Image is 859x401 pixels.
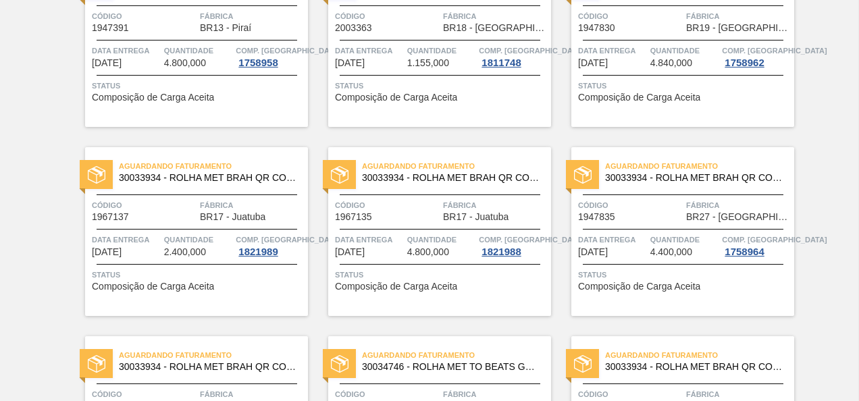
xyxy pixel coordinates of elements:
a: statusAguardando Faturamento30033934 - ROLHA MET BRAH QR CODE 021CX105Código1947835FábricaBR27 - ... [551,147,794,316]
a: Comp. [GEOGRAPHIC_DATA]1811748 [479,44,548,68]
span: Código [92,387,197,401]
span: Código [92,9,197,23]
span: 1947391 [92,23,129,33]
span: 30033934 - ROLHA MET BRAH QR CODE 021CX105 [605,173,783,183]
span: Composição de Carga Aceita [92,282,214,292]
span: Fábrica [686,9,791,23]
span: Composição de Carga Aceita [92,92,214,103]
span: Data entrega [92,44,161,57]
span: Fábrica [686,198,791,212]
span: Quantidade [650,44,719,57]
span: Aguardando Faturamento [605,348,794,362]
span: 1967135 [335,212,372,222]
span: Fábrica [443,198,548,212]
span: 1.155,000 [407,58,449,68]
img: status [88,355,105,373]
span: Aguardando Faturamento [605,159,794,173]
div: 1758962 [722,57,766,68]
span: BR13 - Piraí [200,23,251,33]
span: BR19 - Nova Rio [686,23,791,33]
span: BR18 - Pernambuco [443,23,548,33]
span: Composição de Carga Aceita [335,92,457,103]
span: 25/08/2025 [578,58,608,68]
span: Código [578,9,683,23]
span: Comp. Carga [236,44,340,57]
span: 2.400,000 [164,247,206,257]
span: BR17 - Juatuba [443,212,509,222]
span: Fábrica [200,387,305,401]
span: 01/09/2025 [335,247,365,257]
span: 1947835 [578,212,615,222]
span: Fábrica [200,198,305,212]
span: Código [578,387,683,401]
span: 1947830 [578,23,615,33]
span: Comp. Carga [722,44,827,57]
span: Data entrega [335,44,404,57]
span: 30033934 - ROLHA MET BRAH QR CODE 021CX105 [605,362,783,372]
img: status [88,166,105,184]
span: Aguardando Faturamento [362,348,551,362]
span: Aguardando Faturamento [119,159,308,173]
span: 1967137 [92,212,129,222]
span: Status [335,268,548,282]
span: Fábrica [443,9,548,23]
span: Quantidade [164,233,233,246]
span: BR17 - Juatuba [200,212,265,222]
span: Código [335,198,440,212]
span: 4.400,000 [650,247,692,257]
span: BR27 - Nova Minas [686,212,791,222]
span: Código [578,198,683,212]
span: Status [92,268,305,282]
a: statusAguardando Faturamento30033934 - ROLHA MET BRAH QR CODE 021CX105Código1967135FábricaBR17 - ... [308,147,551,316]
span: 30033934 - ROLHA MET BRAH QR CODE 021CX105 [362,173,540,183]
a: Comp. [GEOGRAPHIC_DATA]1821988 [479,233,548,257]
a: Comp. [GEOGRAPHIC_DATA]1758962 [722,44,791,68]
span: Fábrica [443,387,548,401]
span: 15/08/2025 [335,58,365,68]
div: 1821988 [479,246,523,257]
span: 4.840,000 [650,58,692,68]
span: 30033934 - ROLHA MET BRAH QR CODE 021CX105 [119,173,297,183]
img: status [574,355,592,373]
span: Quantidade [650,233,719,246]
span: Composição de Carga Aceita [335,282,457,292]
span: Comp. Carga [722,233,827,246]
div: 1758958 [236,57,280,68]
span: 01/09/2025 [92,247,122,257]
span: Comp. Carga [479,44,583,57]
span: Comp. Carga [479,233,583,246]
a: statusAguardando Faturamento30033934 - ROLHA MET BRAH QR CODE 021CX105Código1967137FábricaBR17 - ... [65,147,308,316]
div: 1821989 [236,246,280,257]
span: Aguardando Faturamento [362,159,551,173]
img: status [574,166,592,184]
span: Código [335,9,440,23]
span: Composição de Carga Aceita [578,282,700,292]
span: Quantidade [407,44,476,57]
span: Quantidade [164,44,233,57]
div: 1758964 [722,246,766,257]
span: 16/06/2025 [92,58,122,68]
span: 30034746 - ROLHA MET TO BEATS GREEN MIX [362,362,540,372]
span: Aguardando Faturamento [119,348,308,362]
span: Status [578,79,791,92]
span: 30033934 - ROLHA MET BRAH QR CODE 021CX105 [119,362,297,372]
span: Comp. Carga [236,233,340,246]
span: Composição de Carga Aceita [578,92,700,103]
span: Código [92,198,197,212]
span: Data entrega [578,44,647,57]
div: 1811748 [479,57,523,68]
a: Comp. [GEOGRAPHIC_DATA]1821989 [236,233,305,257]
span: Data entrega [335,233,404,246]
span: 4.800,000 [407,247,449,257]
span: 2003363 [335,23,372,33]
span: Status [92,79,305,92]
span: Status [335,79,548,92]
span: Data entrega [578,233,647,246]
span: Data entrega [92,233,161,246]
span: Fábrica [686,387,791,401]
span: Status [578,268,791,282]
span: 4.800,000 [164,58,206,68]
img: status [331,355,348,373]
span: Quantidade [407,233,476,246]
span: Código [335,387,440,401]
